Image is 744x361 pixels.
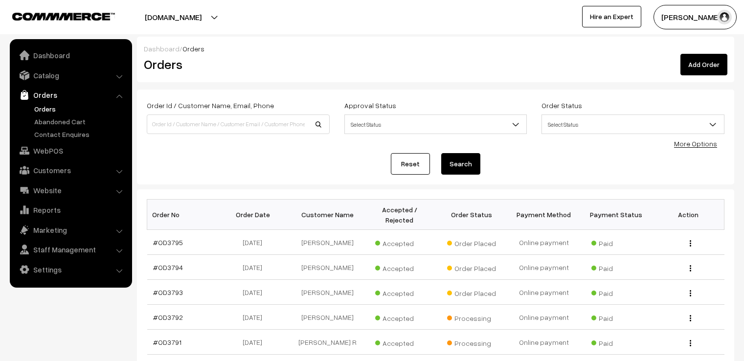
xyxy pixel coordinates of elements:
[717,10,732,24] img: user
[690,290,691,296] img: Menu
[690,340,691,346] img: Menu
[542,116,724,133] span: Select Status
[447,336,496,348] span: Processing
[447,311,496,323] span: Processing
[153,313,183,321] a: #OD3792
[447,261,496,273] span: Order Placed
[690,240,691,247] img: Menu
[344,100,396,111] label: Approval Status
[447,236,496,248] span: Order Placed
[12,241,129,258] a: Staff Management
[219,255,292,280] td: [DATE]
[690,315,691,321] img: Menu
[32,116,129,127] a: Abandoned Cart
[32,129,129,139] a: Contact Enquires
[375,261,424,273] span: Accepted
[144,45,180,53] a: Dashboard
[292,230,364,255] td: [PERSON_NAME]
[147,200,220,230] th: Order No
[345,116,527,133] span: Select Status
[391,153,430,175] a: Reset
[441,153,480,175] button: Search
[153,338,181,346] a: #OD3791
[580,200,653,230] th: Payment Status
[508,330,580,355] td: Online payment
[12,201,129,219] a: Reports
[219,330,292,355] td: [DATE]
[12,46,129,64] a: Dashboard
[292,330,364,355] td: [PERSON_NAME] R
[292,255,364,280] td: [PERSON_NAME]
[12,13,115,20] img: COMMMERCE
[591,286,640,298] span: Paid
[147,114,330,134] input: Order Id / Customer Name / Customer Email / Customer Phone
[436,200,508,230] th: Order Status
[652,200,724,230] th: Action
[147,100,274,111] label: Order Id / Customer Name, Email, Phone
[375,336,424,348] span: Accepted
[654,5,737,29] button: [PERSON_NAME]
[292,305,364,330] td: [PERSON_NAME]
[292,200,364,230] th: Customer Name
[219,305,292,330] td: [DATE]
[680,54,727,75] a: Add Order
[144,57,329,72] h2: Orders
[12,142,129,159] a: WebPOS
[12,221,129,239] a: Marketing
[111,5,236,29] button: [DOMAIN_NAME]
[375,236,424,248] span: Accepted
[591,236,640,248] span: Paid
[591,336,640,348] span: Paid
[12,10,98,22] a: COMMMERCE
[153,288,183,296] a: #OD3793
[674,139,717,148] a: More Options
[508,230,580,255] td: Online payment
[375,311,424,323] span: Accepted
[12,67,129,84] a: Catalog
[182,45,204,53] span: Orders
[591,311,640,323] span: Paid
[508,305,580,330] td: Online payment
[12,261,129,278] a: Settings
[12,181,129,199] a: Website
[32,104,129,114] a: Orders
[153,238,183,247] a: #OD3795
[219,280,292,305] td: [DATE]
[219,230,292,255] td: [DATE]
[508,255,580,280] td: Online payment
[144,44,727,54] div: /
[153,263,183,271] a: #OD3794
[292,280,364,305] td: [PERSON_NAME]
[12,86,129,104] a: Orders
[375,286,424,298] span: Accepted
[582,6,641,27] a: Hire an Expert
[541,100,582,111] label: Order Status
[344,114,527,134] span: Select Status
[12,161,129,179] a: Customers
[508,280,580,305] td: Online payment
[690,265,691,271] img: Menu
[363,200,436,230] th: Accepted / Rejected
[541,114,724,134] span: Select Status
[591,261,640,273] span: Paid
[219,200,292,230] th: Order Date
[508,200,580,230] th: Payment Method
[447,286,496,298] span: Order Placed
